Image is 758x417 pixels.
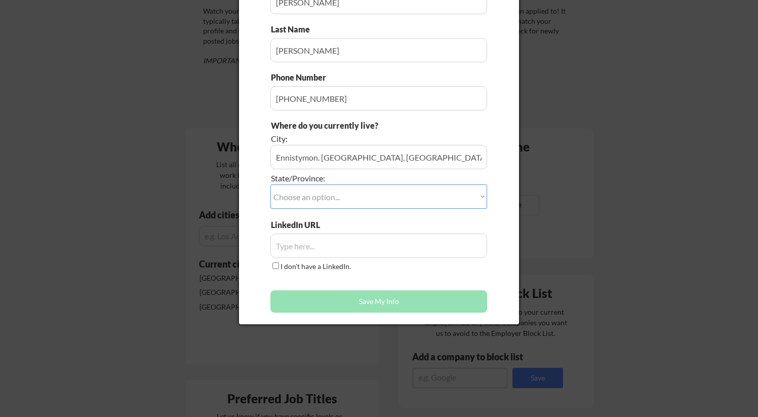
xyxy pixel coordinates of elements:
[271,120,430,131] div: Where do you currently live?
[271,173,430,184] div: State/Province:
[271,72,332,83] div: Phone Number
[270,86,487,110] input: Type here...
[270,38,487,62] input: Type here...
[271,24,320,35] div: Last Name
[270,145,487,169] input: e.g. Los Angeles
[281,262,351,271] label: I don't have a LinkedIn.
[270,290,487,313] button: Save My Info
[271,133,430,144] div: City:
[271,219,346,231] div: LinkedIn URL
[270,234,487,258] input: Type here...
